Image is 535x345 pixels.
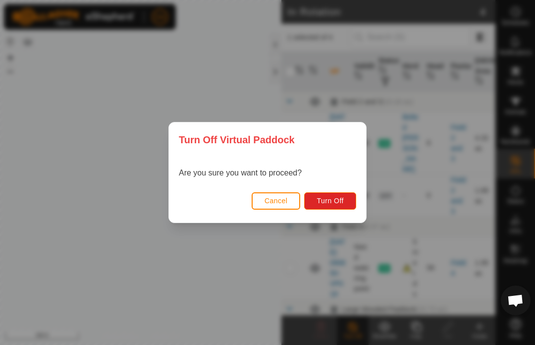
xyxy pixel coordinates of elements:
[501,286,531,315] div: Open chat
[265,197,288,205] span: Cancel
[317,197,344,205] span: Turn Off
[179,132,295,147] span: Turn Off Virtual Paddock
[179,167,302,179] p: Are you sure you want to proceed?
[304,192,356,210] button: Turn Off
[252,192,301,210] button: Cancel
